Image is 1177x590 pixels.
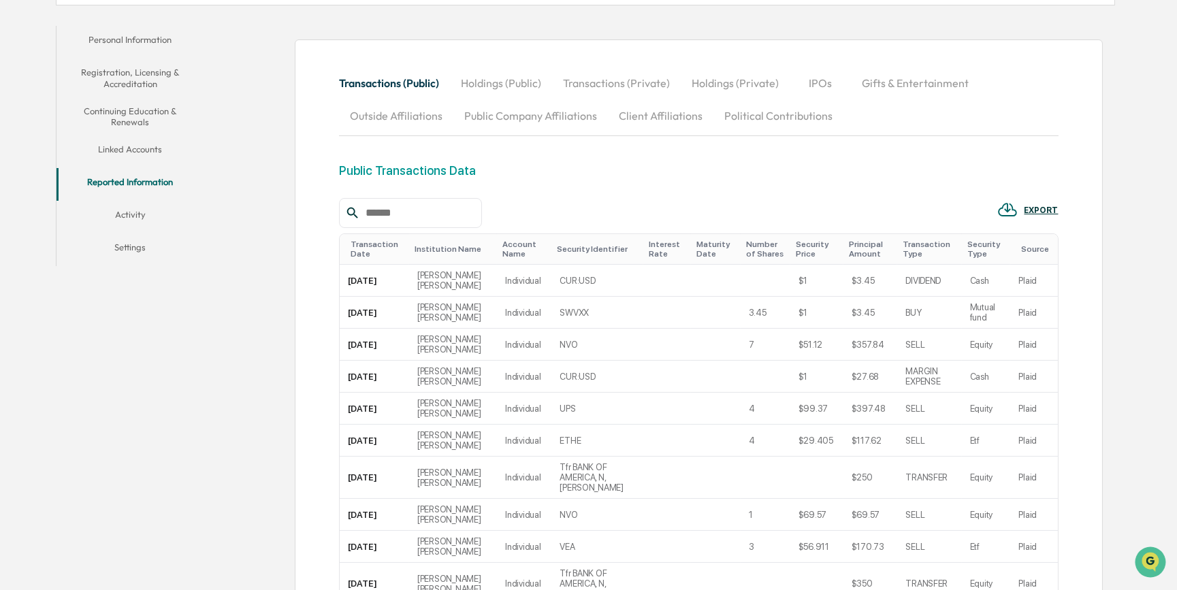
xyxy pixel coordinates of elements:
td: Individual [497,329,551,361]
td: 3.45 [741,297,790,329]
a: 🗄️Attestations [93,166,174,191]
button: Public Company Affiliations [453,99,608,132]
button: Registration, Licensing & Accreditation [57,59,204,97]
button: Linked Accounts [57,135,204,168]
td: $117.62 [843,425,898,457]
td: Mutual fund [962,297,1011,329]
button: Client Affiliations [608,99,713,132]
td: SELL [897,425,961,457]
td: Individual [497,361,551,393]
td: Individual [497,457,551,499]
td: Plaid [1010,393,1057,425]
td: [DATE] [340,499,409,531]
div: 🗄️ [99,173,110,184]
td: Tfr BANK OF AMERICA, N, [PERSON_NAME] [551,457,643,499]
td: UPS [551,393,643,425]
div: Toggle SortBy [649,240,686,259]
img: 1746055101610-c473b297-6a78-478c-a979-82029cc54cd1 [14,104,38,129]
span: Pylon [135,231,165,241]
div: Toggle SortBy [557,244,638,254]
button: Transactions (Private) [552,67,681,99]
a: 🖐️Preclearance [8,166,93,191]
td: Plaid [1010,457,1057,499]
button: Start new chat [231,108,248,125]
td: $51.12 [790,329,843,361]
td: ETHE [551,425,643,457]
td: Etf [962,531,1011,563]
td: [DATE] [340,329,409,361]
td: 4 [741,393,790,425]
td: Cash [962,265,1011,297]
input: Clear [35,62,225,76]
div: Toggle SortBy [1021,244,1052,254]
img: EXPORT [997,199,1018,220]
div: Toggle SortBy [796,240,838,259]
div: Toggle SortBy [849,240,892,259]
button: Transactions (Public) [339,67,450,99]
td: [PERSON_NAME] [PERSON_NAME] [409,393,497,425]
button: Settings [57,233,204,266]
td: [DATE] [340,425,409,457]
td: Plaid [1010,329,1057,361]
td: $1 [790,265,843,297]
td: 3 [741,531,790,563]
td: TRANSFER [897,457,961,499]
div: We're available if you need us! [46,118,172,129]
td: [DATE] [340,531,409,563]
div: secondary tabs example [339,67,1058,132]
td: $99.37 [790,393,843,425]
button: Gifts & Entertainment [851,67,980,99]
a: Powered byPylon [96,230,165,241]
td: [PERSON_NAME] [PERSON_NAME] [409,499,497,531]
td: NVO [551,329,643,361]
td: Equity [962,499,1011,531]
td: Individual [497,499,551,531]
td: SELL [897,531,961,563]
td: CUR:USD [551,361,643,393]
td: Plaid [1010,265,1057,297]
td: $3.45 [843,265,898,297]
td: VEA [551,531,643,563]
td: BUY [897,297,961,329]
td: MARGIN EXPENSE [897,361,961,393]
div: Public Transactions Data [339,163,476,178]
button: Political Contributions [713,99,843,132]
td: $250 [843,457,898,499]
td: Equity [962,457,1011,499]
div: Toggle SortBy [502,240,546,259]
td: 7 [741,329,790,361]
td: DIVIDEND [897,265,961,297]
td: [DATE] [340,297,409,329]
td: $3.45 [843,297,898,329]
td: $56.911 [790,531,843,563]
td: Plaid [1010,531,1057,563]
td: [DATE] [340,393,409,425]
div: Toggle SortBy [696,240,735,259]
div: EXPORT [1025,206,1059,215]
td: Individual [497,393,551,425]
td: Cash [962,361,1011,393]
td: NVO [551,499,643,531]
td: SELL [897,329,961,361]
button: Continuing Education & Renewals [57,97,204,136]
td: [PERSON_NAME] [PERSON_NAME] [409,457,497,499]
div: 🔎 [14,199,25,210]
td: Individual [497,265,551,297]
td: 4 [741,425,790,457]
td: $29.405 [790,425,843,457]
td: [DATE] [340,361,409,393]
td: $1 [790,361,843,393]
button: Outside Affiliations [339,99,453,132]
td: CUR:USD [551,265,643,297]
td: $69.57 [790,499,843,531]
div: Toggle SortBy [415,244,491,254]
td: $170.73 [843,531,898,563]
td: [PERSON_NAME] [PERSON_NAME] [409,265,497,297]
span: Preclearance [27,171,88,185]
iframe: Open customer support [1133,545,1170,582]
button: IPOs [790,67,851,99]
td: [DATE] [340,265,409,297]
td: Plaid [1010,499,1057,531]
